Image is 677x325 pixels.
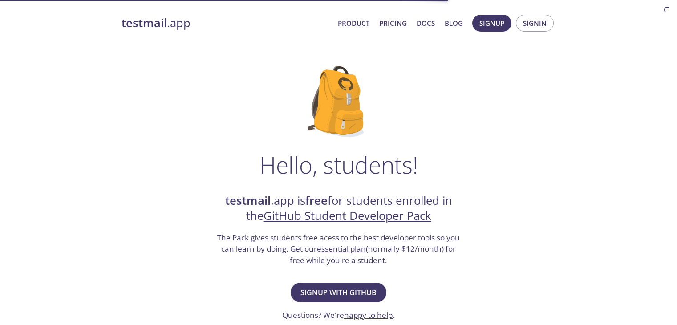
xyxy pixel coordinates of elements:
[472,15,511,32] button: Signup
[317,244,366,254] a: essential plan
[445,17,463,29] a: Blog
[523,17,547,29] span: Signin
[417,17,435,29] a: Docs
[216,232,461,266] h3: The Pack gives students free acess to the best developer tools so you can learn by doing. Get our...
[344,310,393,320] a: happy to help
[122,16,331,31] a: testmail.app
[516,15,554,32] button: Signin
[479,17,504,29] span: Signup
[308,66,369,137] img: github-student-backpack.png
[225,193,271,208] strong: testmail
[300,286,377,299] span: Signup with GitHub
[282,309,395,321] h3: Questions? We're .
[122,15,167,31] strong: testmail
[379,17,407,29] a: Pricing
[291,283,386,302] button: Signup with GitHub
[338,17,369,29] a: Product
[259,151,418,178] h1: Hello, students!
[264,208,431,223] a: GitHub Student Developer Pack
[305,193,328,208] strong: free
[216,193,461,224] h2: .app is for students enrolled in the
